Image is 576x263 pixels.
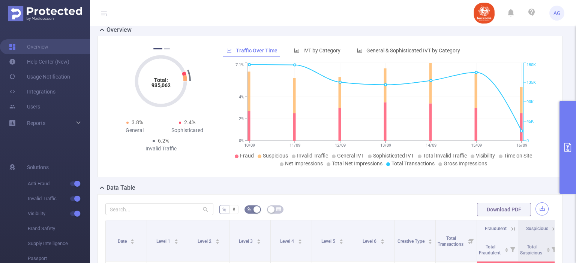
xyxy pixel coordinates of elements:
[280,239,295,244] span: Level 4
[9,39,48,54] a: Overview
[334,143,345,148] tspan: 12/09
[135,145,187,153] div: Invalid Traffic
[198,239,213,244] span: Level 2
[130,238,135,242] div: Sort
[423,153,467,159] span: Total Invalid Traffic
[298,238,302,242] div: Sort
[285,160,323,166] span: Net Impressions
[276,207,281,211] i: icon: table
[471,143,481,148] tspan: 15/09
[298,238,302,240] i: icon: caret-up
[303,48,340,53] span: IVT by Category
[546,249,550,251] i: icon: caret-down
[479,244,502,256] span: Total Fraudulent
[546,247,550,249] i: icon: caret-up
[425,143,436,148] tspan: 14/09
[263,153,288,159] span: Suspicious
[526,119,534,124] tspan: 45K
[236,48,277,53] span: Traffic Over Time
[526,226,548,231] span: Suspicious
[444,160,487,166] span: Gross Impressions
[549,237,559,261] i: Filter menu
[9,99,40,114] a: Users
[363,239,378,244] span: Level 6
[526,138,529,143] tspan: 0
[516,143,527,148] tspan: 16/09
[289,143,300,148] tspan: 11/09
[158,138,169,144] span: 6.2%
[297,153,328,159] span: Invalid Traffic
[239,239,254,244] span: Level 3
[339,238,343,242] div: Sort
[106,25,132,34] h2: Overview
[132,119,143,125] span: 3.8%
[215,241,219,243] i: icon: caret-down
[153,48,162,49] button: 1
[546,247,550,251] div: Sort
[215,238,220,242] div: Sort
[298,241,302,243] i: icon: caret-down
[174,238,178,240] i: icon: caret-up
[239,117,244,122] tspan: 2%
[222,207,226,212] span: %
[105,203,213,215] input: Search...
[466,220,477,261] i: Filter menu
[380,241,384,243] i: icon: caret-down
[226,48,232,53] i: icon: line-chart
[118,239,128,244] span: Date
[520,244,543,256] span: Total Suspicious
[526,63,536,68] tspan: 180K
[27,116,45,131] a: Reports
[337,153,364,159] span: General IVT
[28,176,90,191] span: Anti-Fraud
[8,6,82,21] img: Protected Media
[476,153,495,159] span: Visibility
[215,238,219,240] i: icon: caret-up
[294,48,299,53] i: icon: bar-chart
[244,143,255,148] tspan: 10/09
[106,183,135,192] h2: Data Table
[428,238,432,240] i: icon: caret-up
[397,239,426,244] span: Creative Type
[9,54,69,69] a: Help Center (New)
[151,82,171,88] tspan: 935,062
[380,238,384,240] i: icon: caret-up
[174,241,178,243] i: icon: caret-down
[391,160,435,166] span: Total Transactions
[526,80,536,85] tspan: 135K
[485,226,507,231] span: Fraudulent
[184,119,195,125] span: 2.4%
[428,238,432,242] div: Sort
[232,207,235,212] span: #
[156,239,171,244] span: Level 1
[28,221,90,236] span: Brand Safety
[380,238,385,242] div: Sort
[339,241,343,243] i: icon: caret-down
[373,153,414,159] span: Sophisticated IVT
[256,238,261,240] i: icon: caret-up
[504,153,532,159] span: Time on Site
[9,84,55,99] a: Integrations
[108,126,161,134] div: General
[256,241,261,243] i: icon: caret-down
[240,153,254,159] span: Fraud
[256,238,261,242] div: Sort
[357,48,362,53] i: icon: bar-chart
[321,239,336,244] span: Level 5
[9,69,70,84] a: Usage Notification
[28,191,90,206] span: Invalid Traffic
[130,241,135,243] i: icon: caret-down
[164,48,170,49] button: 2
[366,48,460,53] span: General & Sophisticated IVT by Category
[438,236,465,247] span: Total Transactions
[28,206,90,221] span: Visibility
[380,143,391,148] tspan: 13/09
[239,95,244,100] tspan: 4%
[332,160,382,166] span: Total Net Impressions
[339,238,343,240] i: icon: caret-up
[161,126,213,134] div: Sophisticated
[504,249,508,251] i: icon: caret-down
[154,77,168,83] tspan: Total:
[235,63,244,68] tspan: 7.1%
[239,138,244,143] tspan: 0%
